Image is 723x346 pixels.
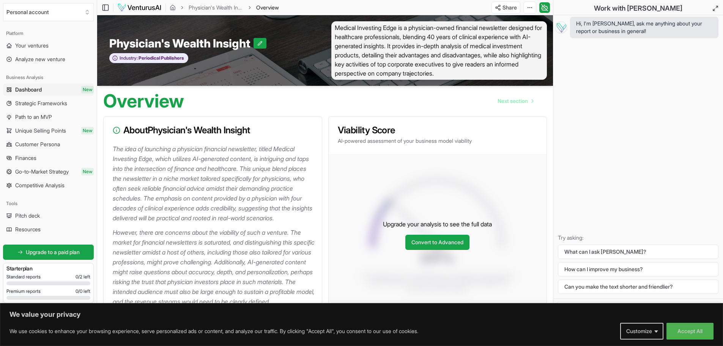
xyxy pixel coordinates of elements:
a: Customer Persona [3,138,94,150]
a: Upgrade to a paid plan [3,245,94,260]
button: What can I ask [PERSON_NAME]? [558,245,718,259]
img: logo [117,3,162,12]
span: Finances [15,154,36,162]
nav: breadcrumb [170,4,279,11]
img: Vera [555,21,567,33]
button: Accept All [666,323,714,340]
span: Medical Investing Edge is a physician-owned financial newsletter designed for healthcare professi... [331,21,547,80]
a: Go-to-Market StrategyNew [3,166,94,178]
a: Convert to Advanced [405,235,469,250]
span: Industry: [120,55,138,61]
span: Go-to-Market Strategy [15,168,69,175]
span: 0 / 2 left [76,274,90,280]
button: Select an organization [3,3,94,21]
p: AI-powered assessment of your business model viability [338,137,538,145]
h1: Overview [103,92,184,110]
span: Analyze new venture [15,55,65,63]
button: Share [491,2,520,14]
span: Upgrade to a paid plan [26,248,80,256]
div: Tools [3,197,94,210]
span: New [81,168,94,175]
span: Strategic Frameworks [15,100,67,107]
span: 0 / 0 left [76,288,90,294]
h3: About Physician's Wealth Insight [113,126,313,135]
p: The idea of launching a physician financial newsletter, titled Medical Investing Edge, which util... [113,144,316,223]
p: Upgrade your analysis to see the full data [383,220,492,229]
p: Try asking: [558,234,718,242]
span: Customer Persona [15,141,60,148]
span: Share [502,4,517,11]
a: Path to an MVP [3,111,94,123]
a: Your ventures [3,39,94,52]
span: Competitive Analysis [15,182,65,189]
a: DashboardNew [3,84,94,96]
div: Business Analysis [3,71,94,84]
a: Strategic Frameworks [3,97,94,109]
button: Customize [620,323,663,340]
div: Platform [3,27,94,39]
span: Path to an MVP [15,113,52,121]
button: How can I improve my business? [558,262,718,276]
a: Go to next page [491,93,539,109]
h2: Work with [PERSON_NAME] [594,3,682,14]
span: Dashboard [15,86,42,93]
h3: Viability Score [338,126,538,135]
span: Unique Selling Points [15,127,66,134]
span: Your ventures [15,42,49,49]
button: Industry:Periodical Publishers [109,53,188,63]
span: Physician's Wealth Insight [109,36,254,50]
p: However, there are concerns about the viability of such a venture. The market for financial newsl... [113,228,316,307]
a: Pitch deck [3,210,94,222]
span: Premium reports [6,288,41,294]
span: Hi, I'm [PERSON_NAME], ask me anything about your report or business in general! [576,20,712,35]
span: Pitch deck [15,212,40,220]
span: New [81,86,94,93]
span: Resources [15,226,41,233]
a: Competitive Analysis [3,179,94,191]
button: Can you make the text shorter and friendlier? [558,280,718,294]
span: Overview [256,4,279,11]
span: Periodical Publishers [138,55,184,61]
a: Physician's Wealth Insight [189,4,243,11]
span: Next section [498,97,528,105]
nav: pagination [491,93,539,109]
p: We value your privacy [9,310,714,319]
a: Unique Selling PointsNew [3,125,94,137]
span: Standard reports [6,274,41,280]
span: New [81,127,94,134]
a: Analyze new venture [3,53,94,65]
h3: Starter plan [6,265,90,272]
p: We use cookies to enhance your browsing experience, serve personalized ads or content, and analyz... [9,327,418,336]
a: Resources [3,223,94,235]
a: Finances [3,152,94,164]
